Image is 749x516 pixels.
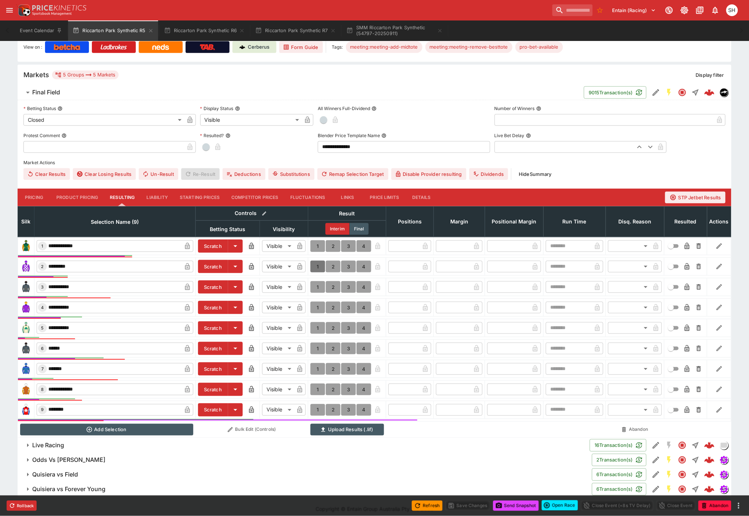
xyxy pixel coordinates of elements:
button: 2 [326,240,340,252]
h6: Odds Vs [PERSON_NAME] [32,456,105,464]
button: Live Bet Delay [526,133,531,138]
button: Straight [689,439,702,452]
input: search [552,4,593,16]
img: runner 4 [20,302,32,313]
button: Number of Winners [536,106,541,111]
img: PriceKinetics [32,5,86,11]
button: 1 [310,322,325,334]
button: Scratch [198,321,228,335]
div: bcad0ff5-9ea5-4bac-8f66-394344eff091 [704,470,715,480]
img: simulator [720,471,728,479]
button: Clear Losing Results [73,168,136,180]
button: SGM Disabled [663,439,676,452]
button: Price Limits [364,189,405,206]
button: Clear Results [23,168,70,180]
p: Cerberus [248,44,270,51]
button: 3 [341,343,356,354]
span: 1 [40,244,45,249]
button: 4 [357,384,371,395]
button: Straight [689,453,702,467]
button: 4 [357,240,371,252]
th: Positional Margin [485,206,544,237]
button: 3 [341,302,356,313]
button: Scratch [198,362,228,376]
button: No Bookmarks [594,4,606,16]
th: Disq. Reason [606,206,664,237]
button: 1 [310,384,325,395]
button: Resulting [104,189,141,206]
img: runner 6 [20,343,32,354]
span: 4 [40,305,45,310]
label: Market Actions [23,157,726,168]
p: Resulted? [200,132,224,139]
svg: Closed [678,485,687,494]
button: Connected to PK [663,4,676,17]
img: Ladbrokes [100,44,127,50]
div: simulator [720,470,728,479]
button: Live Racing [18,438,590,453]
a: e6af1bdd-55b7-4bfb-b3e9-82cea50de592 [702,482,717,497]
button: 3 [341,363,356,375]
button: Notifications [709,4,722,17]
button: Closed [676,468,689,481]
button: 9015Transaction(s) [584,86,646,99]
button: Scratch [198,280,228,294]
button: Final Field [18,85,584,100]
button: 2 [326,363,340,375]
div: Visible [262,261,294,272]
img: runner 2 [20,261,32,272]
button: 6Transaction(s) [592,483,646,496]
button: 6Transaction(s) [592,468,646,481]
div: simulator [720,456,728,464]
button: 1 [310,261,325,272]
span: 5 [40,325,45,331]
p: All Winners Full-Dividend [318,105,370,112]
button: 1 [310,363,325,375]
div: Visible [262,302,294,313]
button: SMM Riccarton Park Synthetic (54797-20250911) [342,20,447,41]
button: Competitor Prices [226,189,284,206]
a: bcad0ff5-9ea5-4bac-8f66-394344eff091 [702,467,717,482]
button: Details [405,189,438,206]
button: 2 [326,404,340,416]
button: Abandon [608,424,662,436]
p: Display Status [200,105,234,112]
button: SGM Enabled [663,453,676,467]
div: Betting Target: cerberus [515,41,563,53]
th: Actions [707,206,731,237]
button: HideSummary [514,168,556,180]
button: 3 [341,384,356,395]
p: Live Bet Delay [495,132,525,139]
div: Visible [262,404,294,416]
button: Edit Detail [649,86,663,99]
div: nztr [720,88,728,97]
a: Form Guide [279,41,323,53]
div: simulator [720,485,728,494]
img: Cerberus [239,44,245,50]
img: runner 8 [20,384,32,395]
button: Select Tenant [608,4,660,16]
img: runner 5 [20,322,32,334]
button: Upload Results (.lif) [310,424,384,436]
button: Product Pricing [51,189,104,206]
img: logo-cerberus--red.svg [704,484,715,494]
div: e6af1bdd-55b7-4bfb-b3e9-82cea50de592 [704,484,715,494]
button: Riccarton Park Synthetic R5 [68,20,158,41]
button: 2 [326,302,340,313]
button: Scratch [198,342,228,355]
div: Visible [262,384,294,395]
div: Closed [23,114,184,126]
img: logo-cerberus--red.svg [704,440,715,451]
img: runner 3 [20,281,32,293]
button: Odds Vs [PERSON_NAME] [18,453,592,467]
th: Controls [195,206,308,221]
h6: Quisiera vs Field [32,471,78,479]
img: Betcha [54,44,80,50]
button: Quisiera vs Forever Young [18,482,592,497]
button: Scratch [198,383,228,396]
div: Visible [262,281,294,293]
span: meeting:meeting-remove-besttote [425,44,513,51]
button: Scratch [198,260,228,273]
button: 4 [357,322,371,334]
img: Neds [152,44,169,50]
